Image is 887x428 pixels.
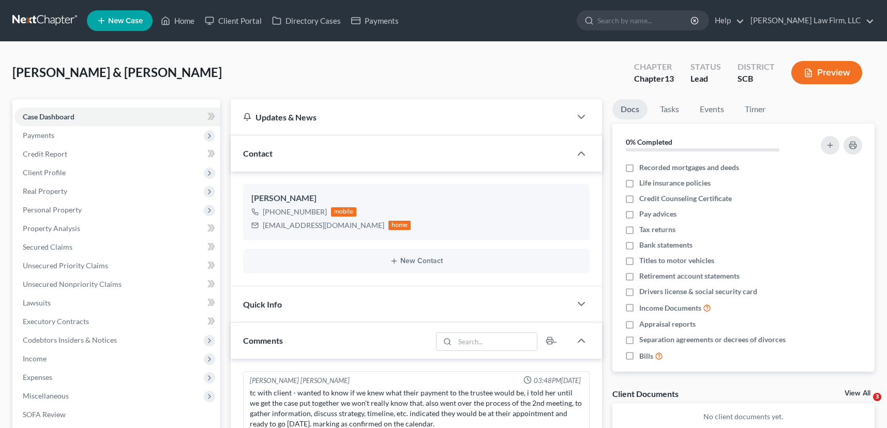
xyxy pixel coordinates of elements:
a: Executory Contracts [14,312,220,331]
span: Life insurance policies [639,178,711,188]
div: Chapter [634,73,674,85]
input: Search by name... [597,11,692,30]
span: Contact [243,148,273,158]
span: Income [23,354,47,363]
input: Search... [455,333,537,350]
div: mobile [331,207,357,217]
span: Unsecured Nonpriority Claims [23,280,122,288]
a: Payments [346,11,404,30]
div: [PERSON_NAME] [251,192,581,205]
span: Case Dashboard [23,112,74,121]
p: No client documents yet. [621,411,866,422]
div: Status [690,61,721,73]
div: home [388,221,411,230]
span: [PERSON_NAME] & [PERSON_NAME] [12,65,222,80]
span: Titles to motor vehicles [639,255,714,266]
span: Recorded mortgages and deeds [639,162,739,173]
span: Miscellaneous [23,391,69,400]
a: Credit Report [14,145,220,163]
a: [PERSON_NAME] Law Firm, LLC [745,11,874,30]
span: Secured Claims [23,242,72,251]
a: Timer [736,99,774,119]
div: District [738,61,775,73]
span: Comments [243,335,283,345]
span: Property Analysis [23,224,80,233]
span: Drivers license & social security card [639,286,757,297]
span: Unsecured Priority Claims [23,261,108,270]
div: Chapter [634,61,674,73]
a: Unsecured Priority Claims [14,256,220,275]
div: Client Documents [612,388,679,399]
span: Credit Report [23,149,67,158]
span: 03:48PM[DATE] [534,376,581,386]
span: Client Profile [23,168,66,177]
span: Real Property [23,187,67,195]
a: Secured Claims [14,238,220,256]
a: Unsecured Nonpriority Claims [14,275,220,294]
span: Pay advices [639,209,676,219]
span: SOFA Review [23,410,66,419]
a: Client Portal [200,11,267,30]
span: Codebtors Insiders & Notices [23,335,117,344]
button: New Contact [251,257,581,265]
button: Preview [791,61,862,84]
div: Lead [690,73,721,85]
a: Lawsuits [14,294,220,312]
div: Updates & News [243,112,559,123]
a: Property Analysis [14,219,220,238]
div: [PHONE_NUMBER] [263,207,327,217]
span: Executory Contracts [23,317,89,326]
span: Payments [23,131,54,140]
a: Docs [612,99,648,119]
a: Home [156,11,200,30]
span: New Case [108,17,143,25]
strong: 0% Completed [626,137,672,146]
span: Tax returns [639,224,675,235]
a: SOFA Review [14,405,220,424]
a: Tasks [652,99,687,119]
div: [PERSON_NAME] [PERSON_NAME] [250,376,350,386]
span: 13 [665,73,674,83]
a: Case Dashboard [14,108,220,126]
span: Bills [639,351,653,361]
span: Retirement account statements [639,271,740,281]
div: SCB [738,73,775,85]
a: Directory Cases [267,11,346,30]
span: Lawsuits [23,298,51,307]
span: Bank statements [639,240,693,250]
span: Separation agreements or decrees of divorces [639,334,786,345]
span: 3 [873,393,881,401]
iframe: Intercom live chat [852,393,877,418]
a: View All [845,390,870,397]
span: Expenses [23,373,52,381]
span: Quick Info [243,299,282,309]
span: Personal Property [23,205,82,214]
span: Income Documents [639,303,701,313]
span: Appraisal reports [639,319,696,329]
div: [EMAIL_ADDRESS][DOMAIN_NAME] [263,220,384,231]
a: Events [691,99,732,119]
span: Credit Counseling Certificate [639,193,732,204]
a: Help [710,11,744,30]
